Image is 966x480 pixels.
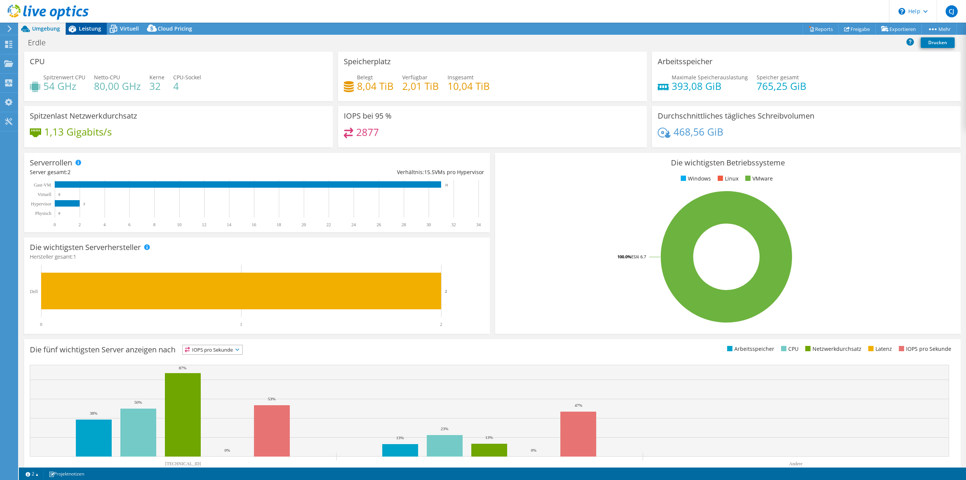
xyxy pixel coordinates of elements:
text: 32 [451,222,456,227]
span: Spitzenwert CPU [43,74,85,81]
h3: Arbeitsspeicher [658,57,712,66]
text: Physisch [35,211,51,216]
span: Kerne [149,74,165,81]
li: Arbeitsspeicher [725,345,774,353]
span: Belegt [357,74,373,81]
span: Speicher gesamt [757,74,799,81]
text: Virtuell [37,192,51,197]
text: 28 [401,222,406,227]
text: 1 [240,322,242,327]
text: 0 [58,211,60,215]
h4: 4 [173,82,201,90]
span: Virtuell [120,25,139,32]
li: VMware [743,174,773,183]
span: Insgesamt [448,74,474,81]
h4: 2877 [356,128,379,136]
span: CPU-Sockel [173,74,201,81]
h4: 8,04 TiB [357,82,394,90]
text: Andere [789,461,802,466]
a: Exportieren [875,23,922,35]
text: 31 [445,183,448,187]
h3: Die wichtigsten Serverhersteller [30,243,141,252]
text: 50% [134,400,142,404]
h4: 10,04 TiB [448,82,490,90]
text: 26 [377,222,381,227]
text: Dell [30,289,38,294]
span: Maximale Speicherauslastung [672,74,748,81]
span: Verfügbar [402,74,428,81]
span: Netto-CPU [94,74,120,81]
text: 0 [58,193,60,196]
tspan: ESXi 6.7 [631,254,646,259]
text: 20 [301,222,306,227]
li: Latenz [866,345,892,353]
text: 13% [485,435,493,440]
span: Cloud Pricing [158,25,192,32]
text: 4 [103,222,106,227]
text: [TECHNICAL_ID] [165,461,201,466]
li: CPU [779,345,798,353]
span: 1 [73,253,76,260]
span: CJ [946,5,958,17]
text: 12 [202,222,206,227]
span: 15.5 [424,168,435,176]
h3: CPU [30,57,45,66]
li: IOPS pro Sekunde [897,345,951,353]
text: 30 [426,222,431,227]
a: Freigabe [838,23,876,35]
text: 0% [225,448,230,452]
h3: IOPS bei 95 % [344,112,392,120]
span: IOPS pro Sekunde [183,345,242,354]
text: 6 [128,222,131,227]
text: 14 [227,222,231,227]
a: 2 [20,469,44,478]
text: 22 [326,222,331,227]
li: Netzwerkdurchsatz [803,345,861,353]
h3: Speicherplatz [344,57,391,66]
h4: 468,56 GiB [674,128,723,136]
text: 53% [268,397,275,401]
text: 18 [277,222,281,227]
h4: 765,25 GiB [757,82,806,90]
span: 2 [68,168,71,176]
text: 0% [531,448,537,452]
li: Linux [716,174,738,183]
text: 2 [445,289,447,293]
svg: \n [898,8,905,15]
h4: 80,00 GHz [94,82,141,90]
text: 13% [396,435,404,440]
h4: 1,13 Gigabits/s [44,128,112,136]
h4: 54 GHz [43,82,85,90]
h3: Spitzenlast Netzwerkdurchsatz [30,112,137,120]
div: Verhältnis: VMs pro Hypervisor [257,168,484,176]
a: Mehr [921,23,957,35]
text: 10 [177,222,182,227]
h4: 393,08 GiB [672,82,748,90]
span: Umgebung [32,25,60,32]
text: 47% [575,403,582,407]
text: 8 [153,222,155,227]
div: Server gesamt: [30,168,257,176]
text: 38% [90,411,97,415]
span: Leistung [79,25,101,32]
text: 0 [40,322,42,327]
h3: Die wichtigsten Betriebssysteme [501,159,955,167]
tspan: 100.0% [617,254,631,259]
text: 87% [179,366,186,370]
li: Windows [679,174,711,183]
text: Gast-VM [34,182,51,188]
text: Hypervisor [31,201,51,207]
h1: Erdle [25,39,57,47]
h4: Hersteller gesamt: [30,253,484,261]
text: 0 [54,222,56,227]
text: 2 [83,202,85,206]
h3: Durchschnittliches tägliches Schreibvolumen [658,112,814,120]
text: 23% [441,426,448,431]
text: 2 [78,222,81,227]
a: Drucken [921,37,955,48]
h3: Serverrollen [30,159,72,167]
a: Reports [803,23,839,35]
text: 34 [476,222,481,227]
h4: 32 [149,82,165,90]
text: 2 [440,322,442,327]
